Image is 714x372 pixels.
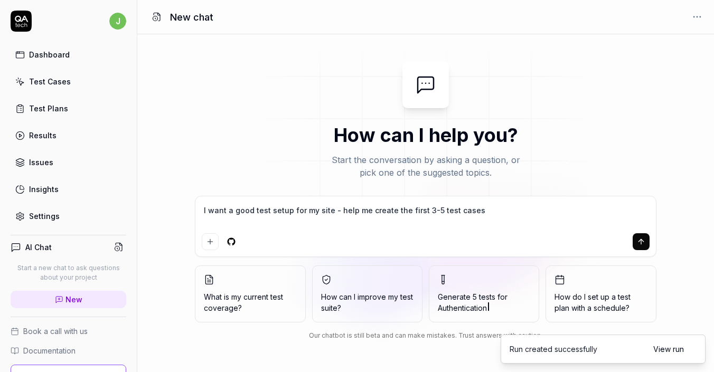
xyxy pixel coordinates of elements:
[23,326,88,337] span: Book a call with us
[11,125,126,146] a: Results
[438,291,530,313] span: Generate 5 tests for
[11,291,126,308] a: New
[429,265,539,322] button: Generate 5 tests forAuthentication
[11,345,126,356] a: Documentation
[11,179,126,199] a: Insights
[555,291,647,313] span: How do I set up a test plan with a schedule?
[202,233,219,250] button: Add attachment
[23,345,76,356] span: Documentation
[204,291,296,313] span: What is my current test coverage?
[170,10,213,24] h1: New chat
[11,152,126,173] a: Issues
[25,242,52,253] h4: AI Chat
[653,344,684,355] a: View run
[29,103,68,114] div: Test Plans
[29,157,53,168] div: Issues
[195,265,305,322] button: What is my current test coverage?
[11,44,126,65] a: Dashboard
[65,294,82,305] span: New
[11,206,126,226] a: Settings
[11,263,126,282] p: Start a new chat to ask questions about your project
[29,49,70,60] div: Dashboard
[11,71,126,92] a: Test Cases
[29,211,60,222] div: Settings
[29,76,71,87] div: Test Cases
[11,326,126,337] a: Book a call with us
[510,344,597,355] div: Run created successfully
[29,184,59,195] div: Insights
[11,98,126,119] a: Test Plans
[546,265,656,322] button: How do I set up a test plan with a schedule?
[29,130,57,141] div: Results
[195,331,656,340] div: Our chatbot is still beta and can make mistakes. Trust answers with caution.
[438,303,487,312] span: Authentication
[321,291,414,313] span: How can I improve my test suite?
[109,13,126,30] span: j
[202,203,650,229] textarea: I want a good test setup for my site - help me create the first 3-5 test cases
[312,265,422,322] button: How can I improve my test suite?
[109,11,126,32] button: j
